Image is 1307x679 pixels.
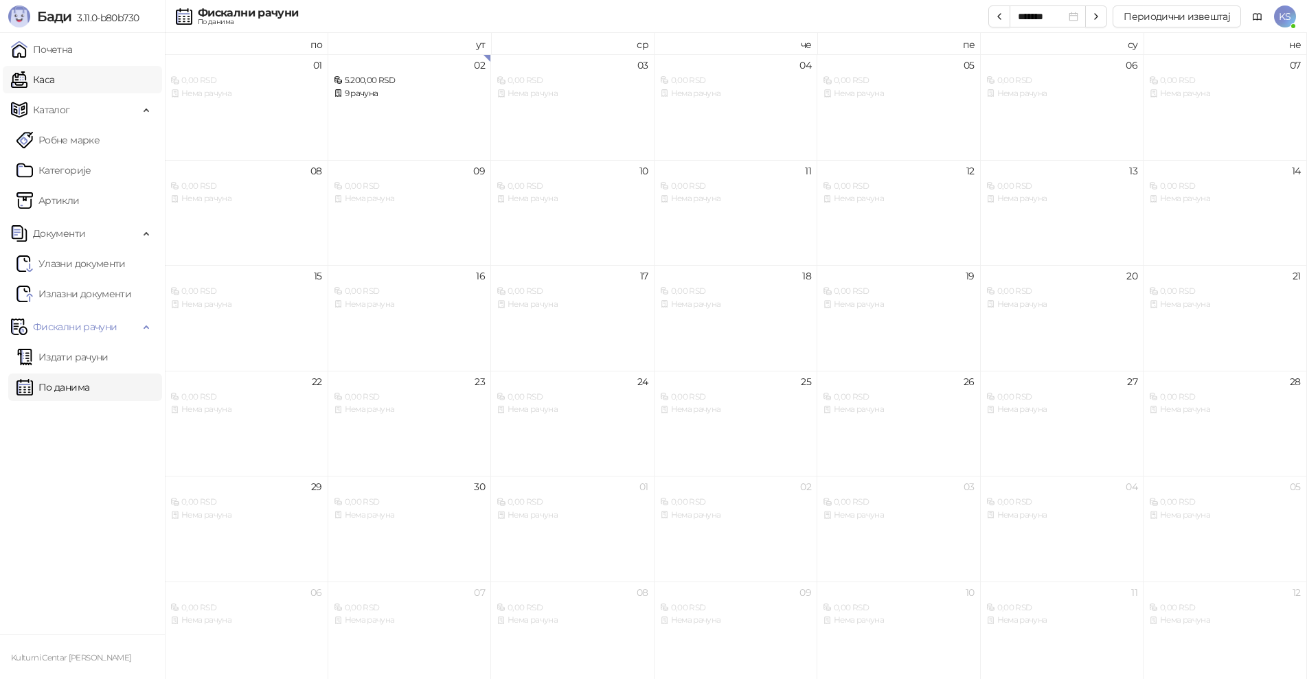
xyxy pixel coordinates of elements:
[1144,476,1307,582] td: 2025-10-05
[334,496,486,509] div: 0,00 RSD
[313,60,322,70] div: 01
[165,265,328,371] td: 2025-09-15
[986,285,1138,298] div: 0,00 RSD
[334,192,486,205] div: Нема рачуна
[981,160,1144,266] td: 2025-09-13
[33,313,117,341] span: Фискални рачуни
[986,614,1138,627] div: Нема рачуна
[817,33,981,54] th: пе
[198,8,298,19] div: Фискални рачуни
[170,601,322,614] div: 0,00 RSD
[981,371,1144,476] td: 2025-09-27
[637,588,648,597] div: 08
[986,298,1138,311] div: Нема рачуна
[165,371,328,476] td: 2025-09-22
[1144,371,1307,476] td: 2025-09-28
[37,8,71,25] span: Бади
[660,298,812,311] div: Нема рачуна
[491,54,655,160] td: 2025-09-03
[802,271,811,281] div: 18
[328,160,492,266] td: 2025-09-09
[334,509,486,522] div: Нема рачуна
[16,126,100,154] a: Робне марке
[655,371,818,476] td: 2025-09-25
[1126,271,1137,281] div: 20
[639,166,648,176] div: 10
[964,377,975,387] div: 26
[660,192,812,205] div: Нема рачуна
[334,180,486,193] div: 0,00 RSD
[1144,54,1307,160] td: 2025-09-07
[799,60,811,70] div: 04
[497,509,648,522] div: Нема рачуна
[823,74,975,87] div: 0,00 RSD
[473,166,485,176] div: 09
[497,192,648,205] div: Нема рачуна
[655,54,818,160] td: 2025-09-04
[981,54,1144,160] td: 2025-09-06
[637,60,648,70] div: 03
[328,33,492,54] th: ут
[497,391,648,404] div: 0,00 RSD
[170,74,322,87] div: 0,00 RSD
[170,403,322,416] div: Нема рачуна
[170,87,322,100] div: Нема рачуна
[986,74,1138,87] div: 0,00 RSD
[655,33,818,54] th: че
[817,265,981,371] td: 2025-09-19
[1149,180,1301,193] div: 0,00 RSD
[16,373,89,401] a: По данима
[314,271,322,281] div: 15
[33,96,70,124] span: Каталог
[475,377,485,387] div: 23
[817,371,981,476] td: 2025-09-26
[986,391,1138,404] div: 0,00 RSD
[8,5,30,27] img: Logo
[310,588,322,597] div: 06
[11,36,73,63] a: Почетна
[474,588,485,597] div: 07
[964,60,975,70] div: 05
[1126,482,1137,492] div: 04
[491,265,655,371] td: 2025-09-17
[16,157,91,184] a: Категорије
[660,496,812,509] div: 0,00 RSD
[474,482,485,492] div: 30
[805,166,811,176] div: 11
[1290,482,1301,492] div: 05
[1149,74,1301,87] div: 0,00 RSD
[823,601,975,614] div: 0,00 RSD
[334,614,486,627] div: Нема рачуна
[823,87,975,100] div: Нема рачуна
[328,371,492,476] td: 2025-09-23
[966,271,975,281] div: 19
[170,192,322,205] div: Нема рачуна
[639,482,648,492] div: 01
[823,614,975,627] div: Нема рачуна
[1149,403,1301,416] div: Нема рачуна
[497,601,648,614] div: 0,00 RSD
[660,509,812,522] div: Нема рачуна
[165,33,328,54] th: по
[1127,377,1137,387] div: 27
[476,271,485,281] div: 16
[497,403,648,416] div: Нема рачуна
[660,614,812,627] div: Нема рачуна
[310,166,322,176] div: 08
[660,285,812,298] div: 0,00 RSD
[497,87,648,100] div: Нема рачуна
[497,298,648,311] div: Нема рачуна
[1126,60,1137,70] div: 06
[1149,509,1301,522] div: Нема рачуна
[799,588,811,597] div: 09
[655,476,818,582] td: 2025-10-02
[800,482,811,492] div: 02
[497,180,648,193] div: 0,00 RSD
[660,87,812,100] div: Нема рачуна
[823,192,975,205] div: Нема рачуна
[660,601,812,614] div: 0,00 RSD
[491,33,655,54] th: ср
[823,285,975,298] div: 0,00 RSD
[823,496,975,509] div: 0,00 RSD
[640,271,648,281] div: 17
